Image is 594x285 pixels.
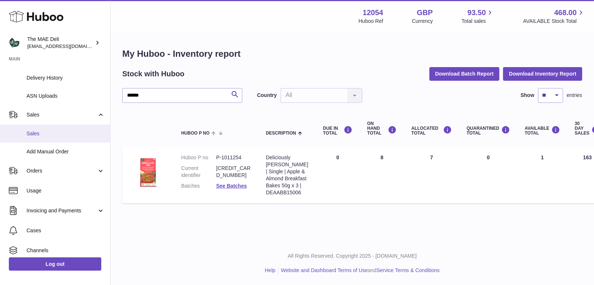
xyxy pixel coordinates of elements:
img: logistics@deliciouslyella.com [9,37,20,48]
span: [EMAIL_ADDRESS][DOMAIN_NAME] [27,43,108,49]
td: 7 [404,147,459,203]
span: Delivery History [27,74,105,81]
span: entries [567,92,582,99]
span: Total sales [461,18,494,25]
dt: Current identifier [181,165,216,179]
dt: Huboo P no [181,154,216,161]
span: ASN Uploads [27,93,105,100]
label: Show [521,92,534,99]
div: Deliciously [PERSON_NAME] | Single | Apple & Almond Breakfast Bakes 50g x 3 | DEAABB15006 [266,154,308,196]
span: Cases [27,227,105,234]
span: 468.00 [554,8,577,18]
strong: 12054 [363,8,383,18]
button: Download Batch Report [429,67,500,80]
span: Invoicing and Payments [27,207,97,214]
a: Website and Dashboard Terms of Use [281,267,368,273]
div: ALLOCATED Total [411,126,452,136]
div: DUE IN TOTAL [323,126,352,136]
a: Log out [9,257,101,271]
div: Currency [412,18,433,25]
div: ON HAND Total [367,121,397,136]
span: Sales [27,130,105,137]
div: AVAILABLE Total [525,126,560,136]
span: Usage [27,187,105,194]
a: 468.00 AVAILABLE Stock Total [523,8,585,25]
span: Sales [27,111,97,118]
span: Description [266,131,296,136]
div: The MAE Deli [27,36,94,50]
label: Country [257,92,277,99]
span: 0 [487,154,490,160]
a: Service Terms & Conditions [376,267,440,273]
span: Orders [27,167,97,174]
h1: My Huboo - Inventory report [122,48,582,60]
div: Huboo Ref [359,18,383,25]
td: 1 [517,147,567,203]
a: 93.50 Total sales [461,8,494,25]
a: Help [265,267,275,273]
img: product image [130,154,166,191]
td: 0 [316,147,360,203]
p: All Rights Reserved. Copyright 2025 - [DOMAIN_NAME] [116,253,588,260]
dd: [CREDIT_CARD_NUMBER] [216,165,251,179]
h2: Stock with Huboo [122,69,184,79]
dt: Batches [181,183,216,190]
a: See Batches [216,183,247,189]
span: AVAILABLE Stock Total [523,18,585,25]
button: Download Inventory Report [503,67,582,80]
strong: GBP [417,8,433,18]
div: QUARANTINED Total [467,126,510,136]
td: 8 [360,147,404,203]
span: Channels [27,247,105,254]
span: Huboo P no [181,131,210,136]
span: Add Manual Order [27,148,105,155]
dd: P-1011254 [216,154,251,161]
span: 93.50 [467,8,486,18]
li: and [278,267,440,274]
